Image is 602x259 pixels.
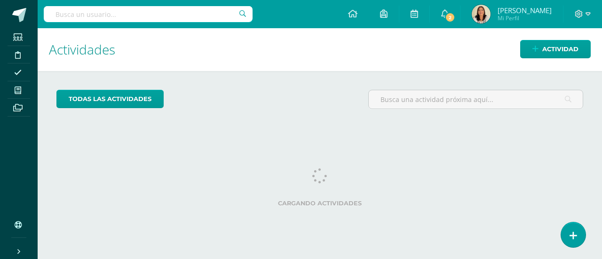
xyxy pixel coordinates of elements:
[498,14,552,22] span: Mi Perfil
[56,90,164,108] a: todas las Actividades
[445,12,455,23] span: 2
[498,6,552,15] span: [PERSON_NAME]
[520,40,591,58] a: Actividad
[369,90,583,109] input: Busca una actividad próxima aquí...
[44,6,253,22] input: Busca un usuario...
[472,5,491,24] img: 28c7fd677c0ff8ace5ab9a34417427e6.png
[49,28,591,71] h1: Actividades
[56,200,583,207] label: Cargando actividades
[542,40,578,58] span: Actividad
